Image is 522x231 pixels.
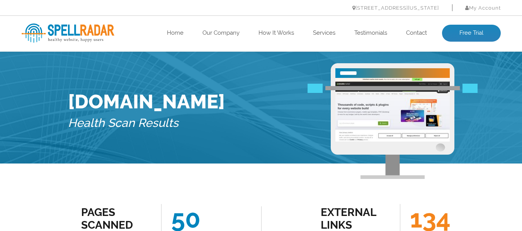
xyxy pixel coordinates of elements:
h5: Health Scan Results [68,113,225,133]
img: Free Webiste Analysis [308,121,478,130]
img: Free Website Analysis [335,78,450,142]
h1: [DOMAIN_NAME] [68,90,225,113]
img: Free Webiste Analysis [331,63,454,179]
